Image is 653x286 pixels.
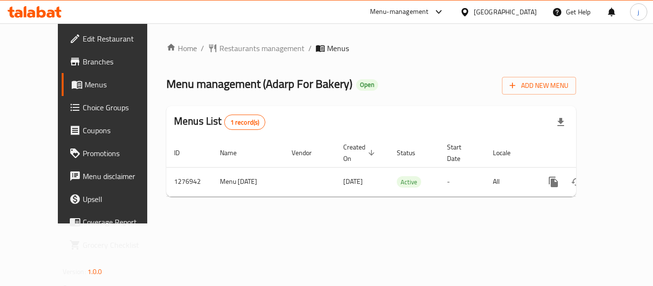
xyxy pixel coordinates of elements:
[485,167,534,196] td: All
[83,193,159,205] span: Upsell
[85,79,159,90] span: Menus
[166,167,212,196] td: 1276942
[62,96,167,119] a: Choice Groups
[62,142,167,165] a: Promotions
[62,73,167,96] a: Menus
[212,167,284,196] td: Menu [DATE]
[83,216,159,228] span: Coverage Report
[63,265,86,278] span: Version:
[83,56,159,67] span: Branches
[62,165,167,188] a: Menu disclaimer
[174,147,192,159] span: ID
[208,42,305,54] a: Restaurants management
[397,177,421,188] span: Active
[343,141,378,164] span: Created On
[219,42,305,54] span: Restaurants management
[166,42,197,54] a: Home
[397,176,421,188] div: Active
[356,81,378,89] span: Open
[308,42,312,54] li: /
[356,79,378,91] div: Open
[83,148,159,159] span: Promotions
[62,27,167,50] a: Edit Restaurant
[502,77,576,95] button: Add New Menu
[224,115,266,130] div: Total records count
[439,167,485,196] td: -
[83,239,159,251] span: Grocery Checklist
[83,102,159,113] span: Choice Groups
[87,265,102,278] span: 1.0.0
[225,118,265,127] span: 1 record(s)
[220,147,249,159] span: Name
[638,7,639,17] span: j
[370,6,429,18] div: Menu-management
[166,42,576,54] nav: breadcrumb
[62,188,167,211] a: Upsell
[493,147,523,159] span: Locale
[201,42,204,54] li: /
[292,147,324,159] span: Vendor
[62,211,167,233] a: Coverage Report
[474,7,537,17] div: [GEOGRAPHIC_DATA]
[166,73,352,95] span: Menu management ( Adarp For Bakery )
[62,50,167,73] a: Branches
[62,233,167,256] a: Grocery Checklist
[83,125,159,136] span: Coupons
[343,175,363,188] span: [DATE]
[542,170,565,193] button: more
[174,114,265,130] h2: Menus List
[510,80,568,92] span: Add New Menu
[166,138,642,197] table: enhanced table
[83,170,159,182] span: Menu disclaimer
[565,170,588,193] button: Change Status
[62,119,167,142] a: Coupons
[447,141,474,164] span: Start Date
[534,138,642,168] th: Actions
[327,42,349,54] span: Menus
[83,33,159,44] span: Edit Restaurant
[397,147,428,159] span: Status
[549,111,572,134] div: Export file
